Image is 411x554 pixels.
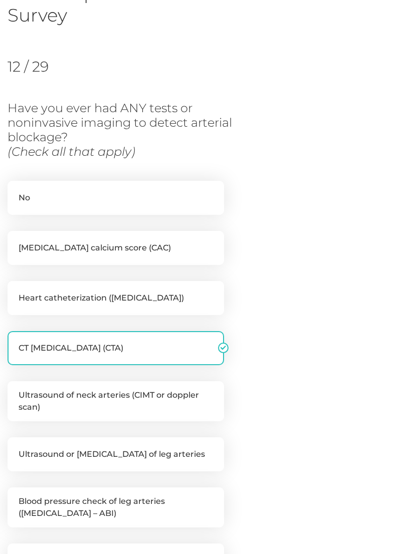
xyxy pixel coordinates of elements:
[8,58,110,75] h2: 12 / 29
[8,181,224,215] label: No
[8,487,224,527] label: Blood pressure check of leg arteries ([MEDICAL_DATA] – ABI)
[8,437,224,471] label: Ultrasound or [MEDICAL_DATA] of leg arteries
[8,281,224,315] label: Heart catheterization ([MEDICAL_DATA])
[8,381,224,421] label: Ultrasound of neck arteries (CIMT or doppler scan)
[8,231,224,265] label: [MEDICAL_DATA] calcium score (CAC)
[8,101,245,159] h3: Have you ever had ANY tests or noninvasive imaging to detect arterial blockage?
[8,144,135,159] i: (Check all that apply)
[8,331,224,365] label: CT [MEDICAL_DATA] (CTA)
